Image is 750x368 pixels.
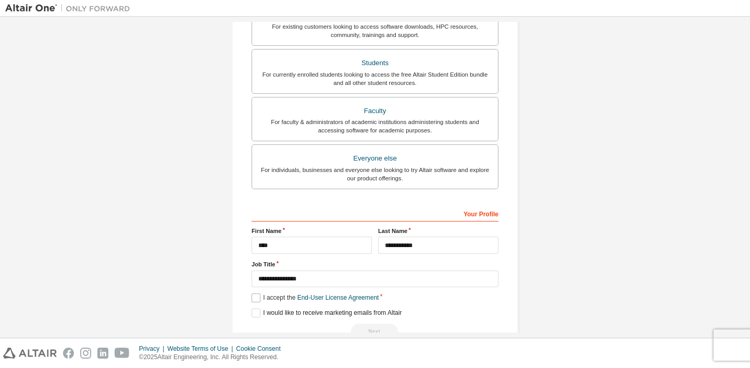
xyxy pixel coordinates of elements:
[139,345,167,353] div: Privacy
[252,260,498,268] label: Job Title
[258,166,492,182] div: For individuals, businesses and everyone else looking to try Altair software and explore our prod...
[252,205,498,222] div: Your Profile
[97,348,108,359] img: linkedin.svg
[258,104,492,118] div: Faculty
[3,348,57,359] img: altair_logo.svg
[378,227,498,235] label: Last Name
[80,348,91,359] img: instagram.svg
[252,293,379,302] label: I accept the
[63,348,74,359] img: facebook.svg
[297,294,379,301] a: End-User License Agreement
[258,70,492,87] div: For currently enrolled students looking to access the free Altair Student Edition bundle and all ...
[167,345,236,353] div: Website Terms of Use
[258,118,492,134] div: For faculty & administrators of academic institutions administering students and accessing softwa...
[115,348,130,359] img: youtube.svg
[139,353,287,362] p: © 2025 Altair Engineering, Inc. All Rights Reserved.
[258,22,492,39] div: For existing customers looking to access software downloads, HPC resources, community, trainings ...
[236,345,286,353] div: Cookie Consent
[252,227,372,235] label: First Name
[258,56,492,70] div: Students
[252,324,498,339] div: Read and acccept EULA to continue
[5,3,135,14] img: Altair One
[252,309,402,317] label: I would like to receive marketing emails from Altair
[258,151,492,166] div: Everyone else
